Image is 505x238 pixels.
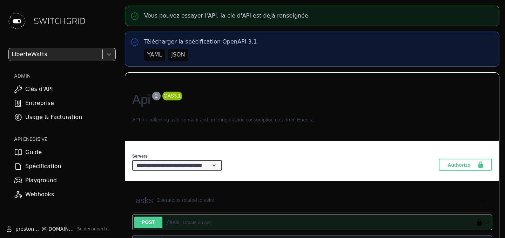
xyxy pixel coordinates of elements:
[439,159,492,171] button: Authorize
[134,217,472,228] button: POST/askCreate an Ask
[132,116,492,124] p: API for collecting user consent and ordering electric consumption data from Enedis.
[183,219,212,226] div: Create an Ask
[478,197,485,204] button: Collapse operation
[132,90,492,109] h2: Api
[41,225,46,232] span: @
[171,51,185,59] div: JSON
[134,217,162,228] span: POST
[46,225,74,232] span: [DOMAIN_NAME]
[168,49,188,61] button: JSON
[132,154,148,159] span: Servers
[154,92,159,100] pre: 2
[164,92,181,100] pre: OAS 3.1
[147,51,162,59] div: YAML
[166,219,180,226] span: /ask
[144,12,310,20] p: Vous pouvez essayer l'API, la clé d'API est déjà renseignée.
[15,225,41,232] span: prestone.ngayo
[14,135,116,143] h2: API ENEDIS v2
[483,219,490,226] button: post ​/ask
[136,196,153,205] span: asks
[77,226,110,232] button: Se déconnecter
[156,197,474,204] p: Operations related to asks
[14,72,116,79] h2: ADMIN
[447,161,477,168] span: Authorize
[144,49,165,61] button: YAML
[6,10,28,32] img: Switchgrid Logo
[472,219,483,226] button: authorization button locked
[144,38,257,46] p: Télécharger la spécification OpenAPI 3.1
[34,15,86,27] span: SWITCHGRID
